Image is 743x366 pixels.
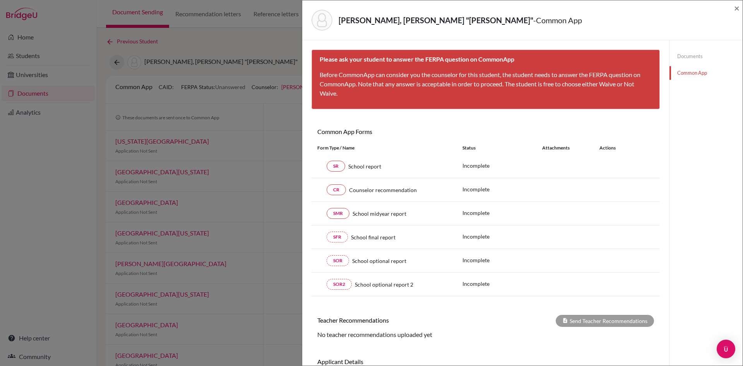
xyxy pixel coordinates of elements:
[327,161,345,172] a: SR
[320,70,652,98] p: Before CommonApp can consider you the counselor for this student, the student needs to answer the...
[312,128,486,135] h6: Common App Forms
[669,50,743,63] a: Documents
[462,209,542,217] p: Incomplete
[320,55,514,63] b: Please ask your student to answer the FERPA question on CommonApp
[533,15,582,25] span: - Common App
[462,232,542,241] p: Incomplete
[669,66,743,80] a: Common App
[327,279,352,290] a: SOR2
[462,185,542,193] p: Incomplete
[462,256,542,264] p: Incomplete
[734,2,740,14] span: ×
[462,162,542,170] p: Incomplete
[542,144,590,151] div: Attachments
[462,144,542,151] div: Status
[717,340,735,358] div: Open Intercom Messenger
[590,144,638,151] div: Actions
[349,186,417,194] span: Counselor recommendation
[312,330,660,339] div: No teacher recommendations uploaded yet
[327,232,348,242] a: SFR
[355,280,413,289] span: School optional report 2
[317,358,480,365] h6: Applicant Details
[351,233,395,241] span: School final report
[348,162,381,170] span: School report
[352,257,406,265] span: School optional report
[339,15,533,25] strong: [PERSON_NAME], [PERSON_NAME] "[PERSON_NAME]"
[327,208,349,219] a: SMR
[327,255,349,266] a: SOR
[312,316,486,324] h6: Teacher Recommendations
[327,184,346,195] a: CR
[556,315,654,327] div: Send Teacher Recommendations
[462,280,542,288] p: Incomplete
[312,144,457,151] div: Form Type / Name
[353,210,406,218] span: School midyear report
[734,3,740,13] button: Close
